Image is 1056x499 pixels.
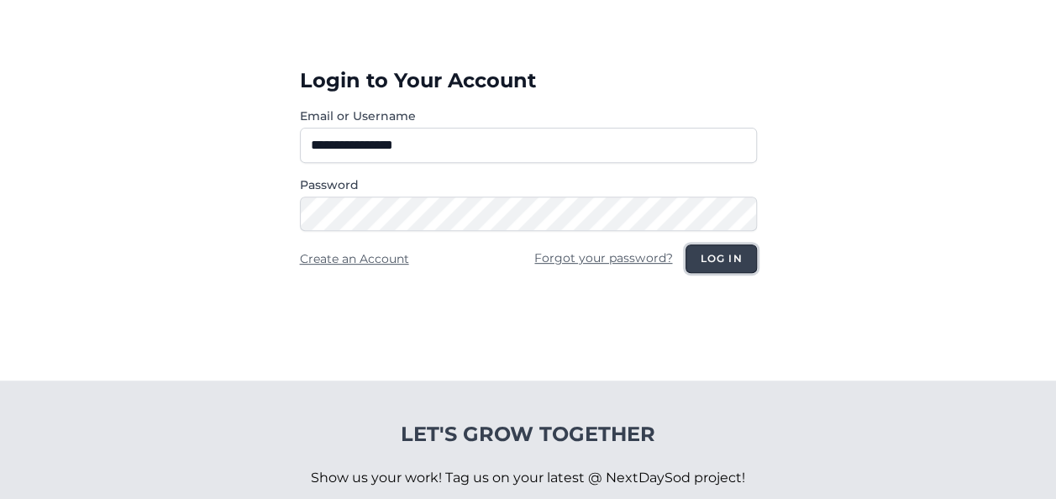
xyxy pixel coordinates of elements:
[686,244,756,273] button: Log in
[300,251,409,266] a: Create an Account
[534,250,672,265] a: Forgot your password?
[300,108,757,124] label: Email or Username
[311,421,745,448] h4: Let's Grow Together
[300,176,757,193] label: Password
[300,67,757,94] h3: Login to Your Account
